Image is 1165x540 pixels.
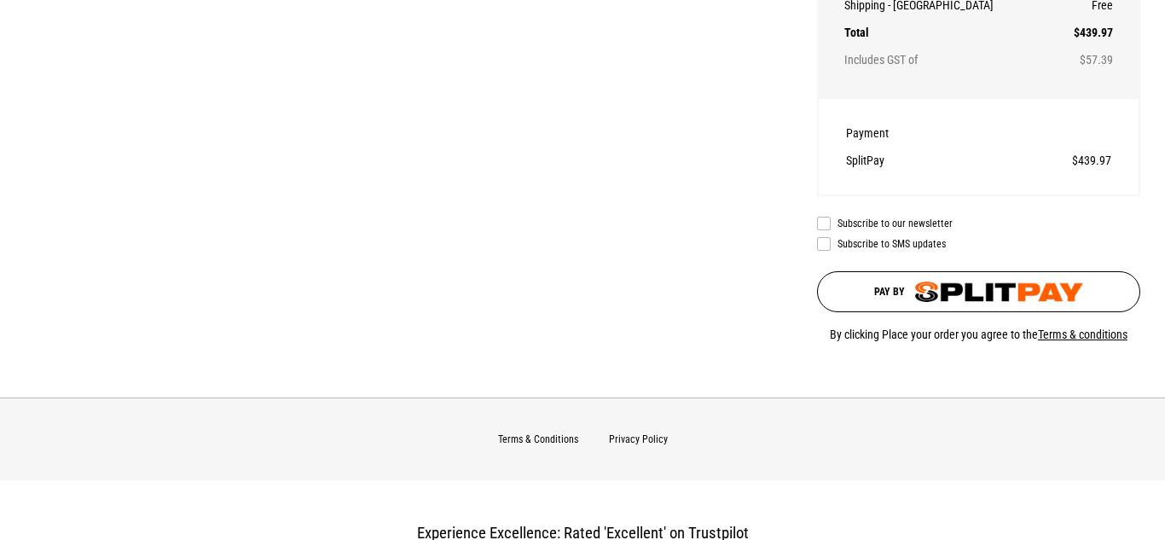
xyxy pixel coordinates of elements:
th: Payment [846,119,984,147]
label: Subscribe to SMS updates [817,237,1140,251]
p: By clicking Place your order you agree to the [817,324,1140,345]
span: Pay by [874,286,905,298]
th: Total [844,19,1057,46]
td: $439.97 [1057,19,1113,46]
th: Includes GST of [844,46,1057,73]
td: $439.97 [984,147,1111,174]
img: PAY WITH SPLITPAY [915,282,1083,302]
th: SplitPay [846,147,984,174]
a: Privacy Policy [609,433,668,445]
a: Terms & conditions [1038,328,1127,341]
td: $57.39 [1057,46,1113,73]
label: Subscribe to our newsletter [817,217,1140,230]
button: Open LiveChat chat widget [14,7,65,58]
button: Pay by [817,271,1140,312]
a: Terms & Conditions [498,433,578,445]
